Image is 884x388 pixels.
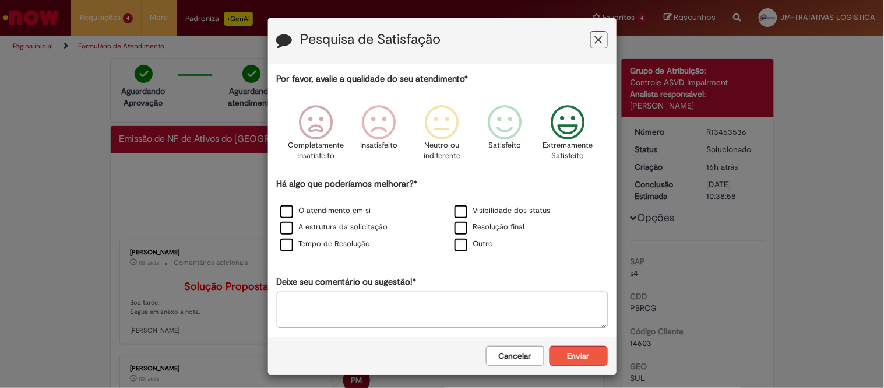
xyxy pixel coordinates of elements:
p: Neutro ou indiferente [421,140,463,162]
p: Completamente Insatisfeito [288,140,344,162]
label: Deixe seu comentário ou sugestão!* [277,276,417,288]
label: Outro [455,239,494,250]
label: Resolução final [455,222,525,233]
button: Enviar [550,346,608,366]
label: Por favor, avalie a qualidade do seu atendimento* [277,73,469,85]
div: Insatisfeito [349,96,408,176]
p: Insatisfeito [360,140,397,151]
div: Completamente Insatisfeito [286,96,346,176]
p: Satisfeito [489,140,522,151]
label: Pesquisa de Satisfação [301,32,441,47]
label: A estrutura da solicitação [280,222,388,233]
label: Tempo de Resolução [280,239,371,250]
label: O atendimento em si [280,205,371,216]
button: Cancelar [486,346,544,366]
div: Neutro ou indiferente [412,96,471,176]
div: Satisfeito [476,96,535,176]
div: Há algo que poderíamos melhorar?* [277,178,608,253]
div: Extremamente Satisfeito [538,96,598,176]
p: Extremamente Satisfeito [543,140,593,162]
label: Visibilidade dos status [455,205,551,216]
